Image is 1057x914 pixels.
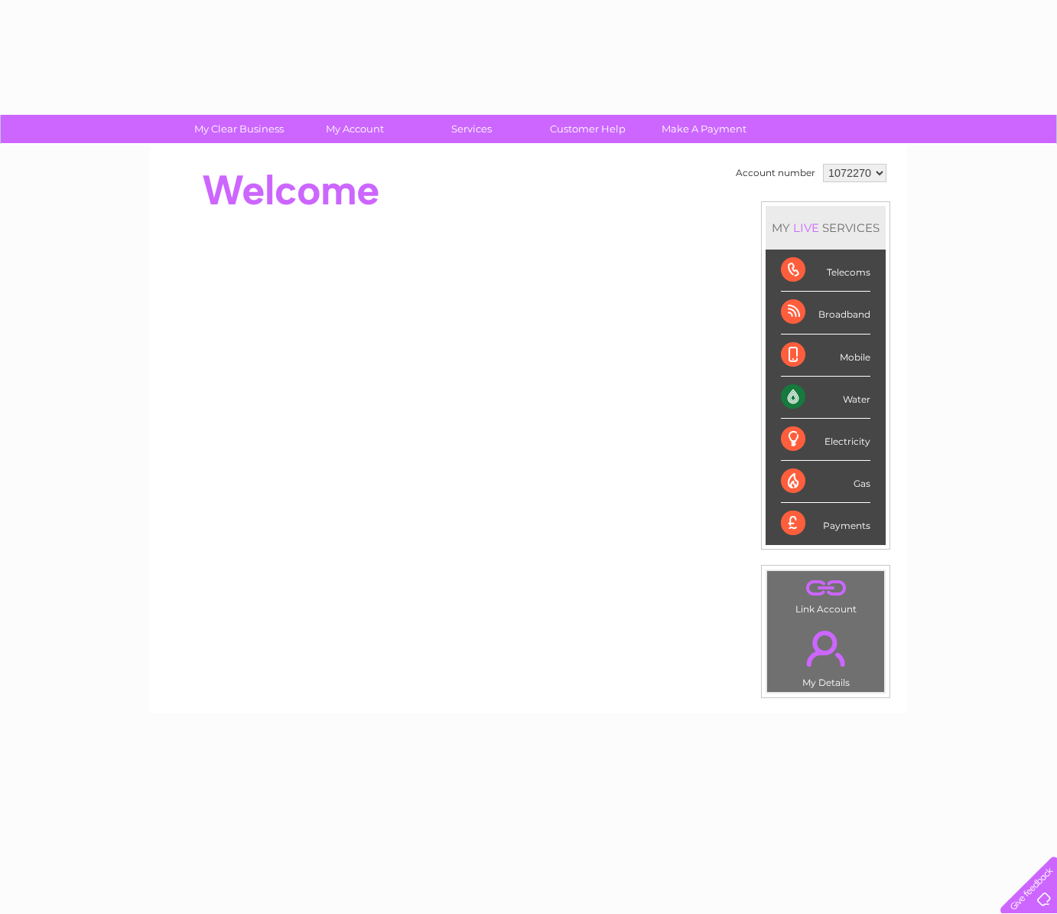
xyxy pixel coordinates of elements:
a: My Clear Business [176,115,302,143]
a: . [771,622,880,675]
a: Customer Help [525,115,651,143]
div: MY SERVICES [766,206,886,250]
a: Services [408,115,535,143]
div: Gas [781,461,870,503]
td: My Details [766,618,885,693]
div: Broadband [781,292,870,334]
div: Mobile [781,335,870,377]
a: . [771,575,880,602]
a: My Account [292,115,418,143]
a: Make A Payment [641,115,767,143]
div: Water [781,377,870,419]
div: Electricity [781,419,870,461]
div: Telecoms [781,250,870,292]
td: Account number [732,160,819,186]
div: Payments [781,503,870,544]
div: LIVE [790,220,822,235]
td: Link Account [766,570,885,619]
